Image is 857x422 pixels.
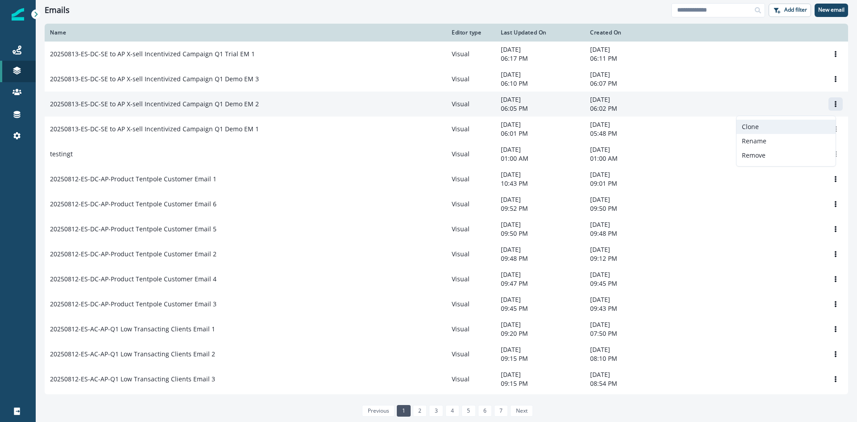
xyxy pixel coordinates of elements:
td: Visual [446,242,495,267]
h1: Emails [45,5,70,15]
td: Visual [446,267,495,292]
td: Visual [446,67,495,92]
a: 20250813-ES-DC-SE to AP X-sell Incentivized Campaign Q1 Trial EM 1Visual[DATE]06:17 PM[DATE]06:11... [45,42,848,67]
div: Name [50,29,441,36]
p: [DATE] [590,145,669,154]
button: Options [828,222,843,236]
p: 09:45 PM [501,304,579,313]
p: 07:50 PM [590,329,669,338]
a: 20250812-ES-DC-AP-Product Tentpole Customer Email 4Visual[DATE]09:47 PM[DATE]09:45 PMOptions [45,267,848,292]
p: 06:07 PM [590,79,669,88]
p: [DATE] [501,270,579,279]
p: [DATE] [590,120,669,129]
p: 10:43 PM [501,179,579,188]
p: testingt [50,150,73,159]
a: Page 2 [413,405,427,417]
p: 20250812-ES-AC-AP-Q1 Low Transacting Clients Email 1 [50,325,215,334]
p: 09:48 PM [501,254,579,263]
button: Options [828,247,843,261]
a: 20250813-ES-DC-SE to AP X-sell Incentivized Campaign Q1 Demo EM 3Visual[DATE]06:10 PM[DATE]06:07 ... [45,67,848,92]
a: 20250812-ES-AC-AP-Q1 Low Transacting Clients Email 2Visual[DATE]09:15 PM[DATE]08:10 PMOptions [45,342,848,367]
td: Visual [446,367,495,392]
a: 20250812-ES-AC-AP-Q1 Low Transacting Clients Email 1Visual[DATE]09:20 PM[DATE]07:50 PMOptions [45,317,848,342]
a: Next page [510,405,533,417]
button: Options [828,372,843,386]
p: 20250812-ES-DC-AP-Product Tentpole Customer Email 6 [50,200,216,209]
td: Visual [446,342,495,367]
td: Visual [446,317,495,342]
p: [DATE] [501,95,579,104]
button: Remove [736,148,836,163]
p: 06:01 PM [501,129,579,138]
p: 20250813-ES-DC-SE to AP X-sell Incentivized Campaign Q1 Demo EM 2 [50,100,259,109]
p: 09:45 PM [590,279,669,288]
img: Inflection [12,8,24,21]
p: 09:15 PM [501,379,579,388]
div: Editor type [452,29,490,36]
p: [DATE] [501,120,579,129]
p: 20250812-ES-DC-AP-Product Tentpole Customer Email 2 [50,250,216,259]
ul: Pagination [360,405,533,417]
td: Visual [446,167,495,192]
td: Visual [446,392,495,417]
a: 20250812-ES-AC-AP-Q1 Low Transacting Clients Email 3Visual[DATE]09:15 PM[DATE]08:54 PMOptions [45,367,848,392]
p: 09:50 PM [590,204,669,213]
p: 01:00 AM [590,154,669,163]
p: 06:02 PM [590,104,669,113]
p: 09:15 PM [501,354,579,363]
button: New email [815,4,848,17]
p: [DATE] [501,195,579,204]
p: [DATE] [501,145,579,154]
p: New email [818,7,845,13]
button: Rename [736,134,836,148]
p: 06:11 PM [590,54,669,63]
p: [DATE] [590,370,669,379]
td: Visual [446,142,495,167]
a: Page 7 [494,405,508,417]
p: [DATE] [501,245,579,254]
p: 20250812-ES-DC-AP-Product Tentpole Customer Email 5 [50,225,216,234]
td: Visual [446,42,495,67]
p: 20250812-ES-DC-AP-Product Tentpole Customer Email 3 [50,300,216,309]
p: 09:20 PM [501,329,579,338]
td: Visual [446,92,495,117]
button: Options [828,297,843,311]
a: 20250813-ES-DC-SE to AP X-sell Incentivized Campaign Q1 Demo EM 1Visual[DATE]06:01 PM[DATE]05:48 ... [45,117,848,142]
button: Options [828,322,843,336]
button: Options [828,272,843,286]
a: Page 1 is your current page [397,405,411,417]
p: 08:10 PM [590,354,669,363]
p: 20250812-ES-DC-AP-Product Tentpole Customer Email 4 [50,275,216,284]
a: testingtVisual[DATE]01:00 AM[DATE]01:00 AMOptions [45,142,848,167]
p: [DATE] [590,70,669,79]
p: 20250813-ES-DC-SE to AP X-sell Incentivized Campaign Q1 Trial EM 1 [50,50,255,58]
p: 06:10 PM [501,79,579,88]
p: 20250813-ES-DC-SE to AP X-sell Incentivized Campaign Q1 Demo EM 1 [50,125,259,134]
button: Options [828,72,843,86]
td: Visual [446,217,495,242]
p: 09:01 PM [590,179,669,188]
p: [DATE] [501,370,579,379]
a: Page 4 [445,405,459,417]
p: [DATE] [501,45,579,54]
button: Options [828,197,843,211]
td: Visual [446,117,495,142]
button: Options [828,347,843,361]
p: [DATE] [501,220,579,229]
button: Clone [736,120,836,134]
a: 20250812-ES-DC-AP-Product Tentpole Customer Email 2Visual[DATE]09:48 PM[DATE]09:12 PMOptions [45,242,848,267]
div: Last Updated On [501,29,579,36]
button: Add filter [769,4,811,17]
p: 09:52 PM [501,204,579,213]
p: [DATE] [590,345,669,354]
a: ONGO-ENG-AC-SE-Partner CW Onboarding Email 5Visual[DATE]09:13 PM[DATE]10:36 PMOptions [45,392,848,417]
a: Page 6 [478,405,492,417]
td: Visual [446,192,495,217]
a: 20250812-ES-DC-AP-Product Tentpole Customer Email 3Visual[DATE]09:45 PM[DATE]09:43 PMOptions [45,292,848,317]
p: Add filter [784,7,807,13]
a: Page 3 [429,405,443,417]
td: Visual [446,292,495,317]
p: [DATE] [590,245,669,254]
p: 08:54 PM [590,379,669,388]
p: 09:43 PM [590,304,669,313]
